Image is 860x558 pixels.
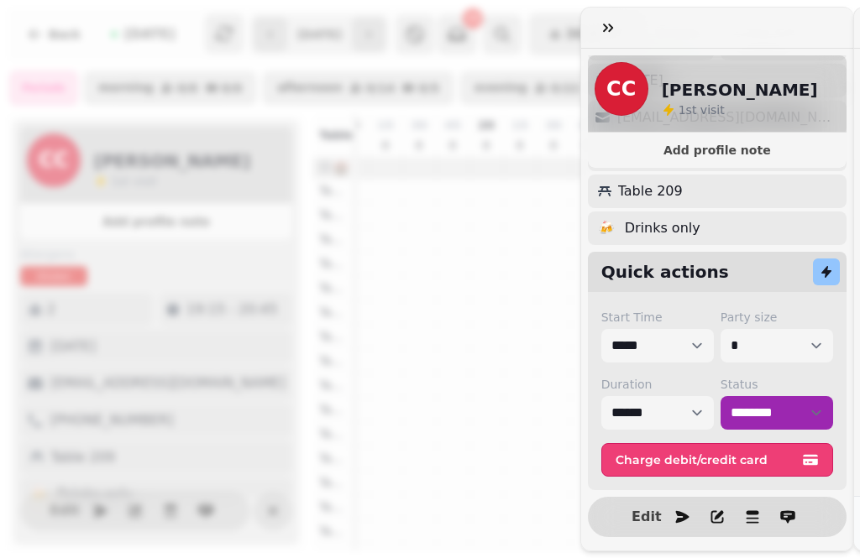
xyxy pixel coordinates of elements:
[616,454,799,466] span: Charge debit/credit card
[601,443,833,477] button: Charge debit/credit card
[721,309,833,326] label: Party size
[608,144,826,156] span: Add profile note
[679,103,686,117] span: 1
[637,510,657,524] span: Edit
[595,139,840,161] button: Add profile note
[662,78,818,102] h2: [PERSON_NAME]
[598,218,615,238] p: 🍻
[618,181,683,201] p: Table 209
[721,376,833,393] label: Status
[601,376,714,393] label: Duration
[625,218,700,238] p: Drinks only
[601,260,729,284] h2: Quick actions
[679,102,725,118] p: visit
[601,309,714,326] label: Start Time
[686,103,700,117] span: st
[630,500,663,534] button: Edit
[606,79,636,99] span: CC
